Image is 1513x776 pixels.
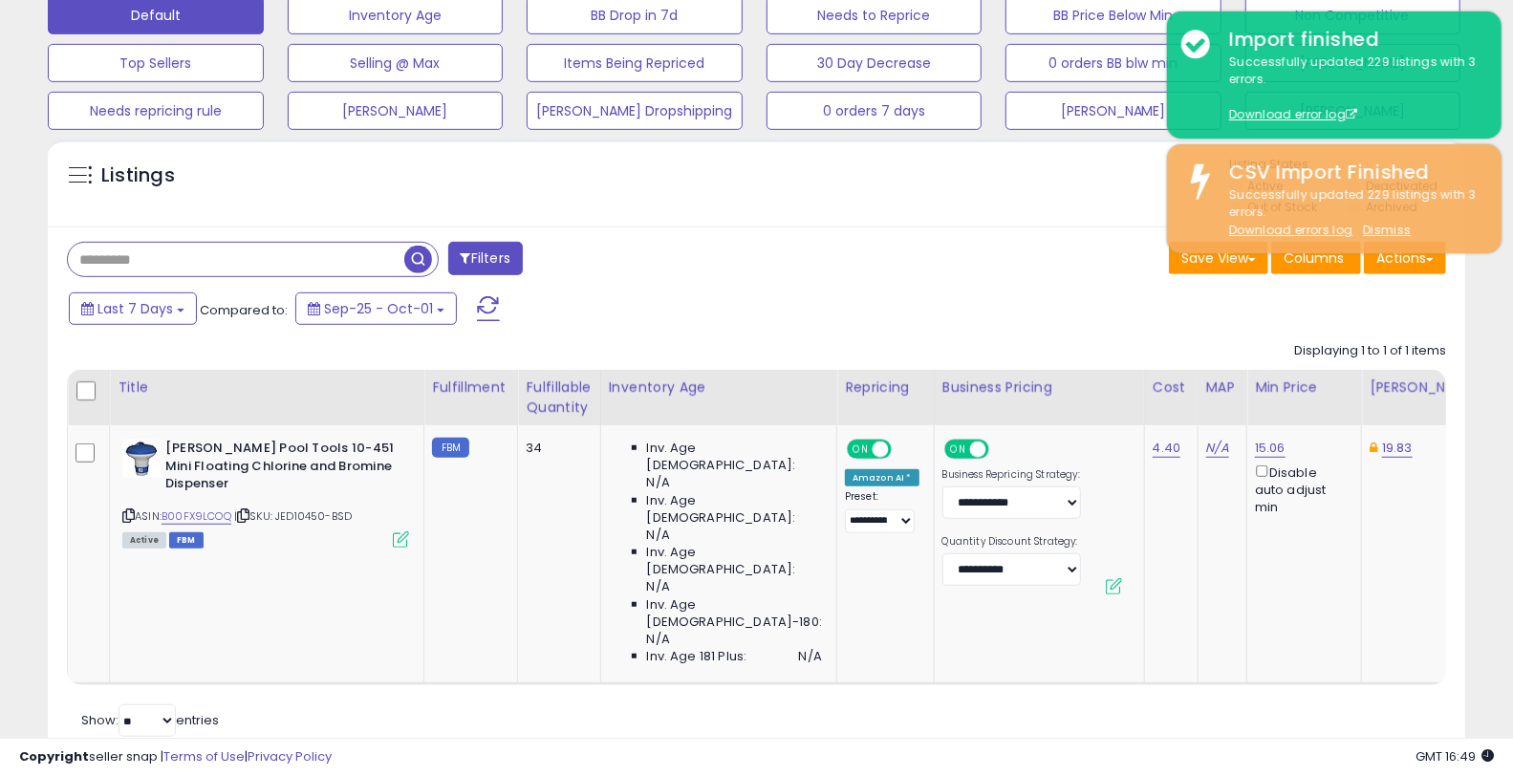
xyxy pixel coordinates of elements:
[647,596,822,631] span: Inv. Age [DEMOGRAPHIC_DATA]-180:
[647,648,747,665] span: Inv. Age 181 Plus:
[1169,242,1268,274] button: Save View
[165,440,398,498] b: [PERSON_NAME] Pool Tools 10-451 Mini Floating Chlorine and Bromine Dispenser
[647,544,822,578] span: Inv. Age [DEMOGRAPHIC_DATA]:
[767,44,983,82] button: 30 Day Decrease
[248,747,332,765] a: Privacy Policy
[799,648,822,665] span: N/A
[48,44,264,82] button: Top Sellers
[1363,222,1411,238] u: Dismiss
[845,469,919,486] div: Amazon AI *
[1229,222,1352,238] a: Download errors log
[647,474,670,491] span: N/A
[647,440,822,474] span: Inv. Age [DEMOGRAPHIC_DATA]:
[1370,377,1483,398] div: [PERSON_NAME]
[1364,242,1446,274] button: Actions
[48,92,264,130] button: Needs repricing rule
[1382,439,1413,458] a: 19.83
[162,508,231,525] a: B00FX9LCOQ
[647,578,670,595] span: N/A
[609,377,829,398] div: Inventory Age
[101,162,175,189] h5: Listings
[1153,377,1190,398] div: Cost
[432,377,509,398] div: Fulfillment
[1255,439,1286,458] a: 15.06
[122,440,409,546] div: ASIN:
[118,377,416,398] div: Title
[1416,747,1494,765] span: 2025-10-9 16:49 GMT
[69,292,197,325] button: Last 7 Days
[432,438,469,458] small: FBM
[169,532,204,549] span: FBM
[1215,159,1487,186] div: CSV Import Finished
[647,492,822,527] span: Inv. Age [DEMOGRAPHIC_DATA]:
[19,747,89,765] strong: Copyright
[1215,186,1487,240] div: Successfully updated 229 listings with 3 errors.
[526,440,585,457] div: 34
[1005,44,1221,82] button: 0 orders BB blw min
[946,442,970,458] span: ON
[1206,439,1229,458] a: N/A
[942,535,1081,549] label: Quantity Discount Strategy:
[1255,377,1353,398] div: Min Price
[1271,242,1361,274] button: Columns
[942,468,1081,482] label: Business Repricing Strategy:
[97,299,173,318] span: Last 7 Days
[1229,106,1357,122] a: Download error log
[527,44,743,82] button: Items Being Repriced
[526,377,592,418] div: Fulfillable Quantity
[448,242,523,275] button: Filters
[1215,54,1487,124] div: Successfully updated 229 listings with 3 errors.
[234,508,352,524] span: | SKU: JED10450-BSD
[1215,26,1487,54] div: Import finished
[849,442,873,458] span: ON
[122,532,166,549] span: All listings currently available for purchase on Amazon
[985,442,1016,458] span: OFF
[647,631,670,648] span: N/A
[163,747,245,765] a: Terms of Use
[19,748,332,766] div: seller snap | |
[845,490,919,533] div: Preset:
[889,442,919,458] span: OFF
[122,440,161,478] img: 31e+bhh+WtL._SL40_.jpg
[1284,248,1344,268] span: Columns
[527,92,743,130] button: [PERSON_NAME] Dropshipping
[288,92,504,130] button: [PERSON_NAME]
[295,292,457,325] button: Sep-25 - Oct-01
[647,527,670,544] span: N/A
[1206,377,1239,398] div: MAP
[324,299,433,318] span: Sep-25 - Oct-01
[845,377,926,398] div: Repricing
[1005,92,1221,130] button: [PERSON_NAME]
[942,377,1136,398] div: Business Pricing
[1294,342,1446,360] div: Displaying 1 to 1 of 1 items
[288,44,504,82] button: Selling @ Max
[81,711,219,729] span: Show: entries
[1255,462,1347,516] div: Disable auto adjust min
[200,301,288,319] span: Compared to:
[767,92,983,130] button: 0 orders 7 days
[1153,439,1181,458] a: 4.40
